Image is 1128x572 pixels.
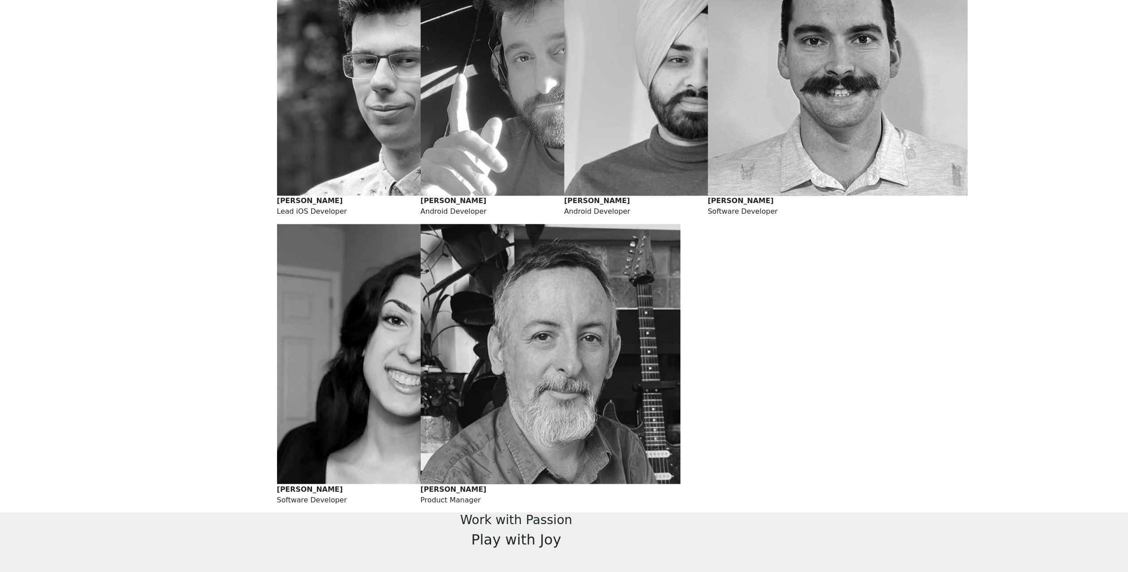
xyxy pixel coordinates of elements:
[277,485,343,493] strong: [PERSON_NAME]
[708,196,851,217] p: Software Developer
[564,196,708,217] p: Android Developer
[421,196,564,217] p: Android Developer
[421,484,564,505] p: Product Manager
[421,224,680,484] img: BrianPhoto.jpg
[277,512,756,527] h3: Work with Passion
[277,531,756,548] h2: Play with Joy
[564,196,630,205] strong: [PERSON_NAME]
[277,196,343,205] strong: [PERSON_NAME]
[277,196,421,217] p: Lead iOS Developer
[421,196,487,205] strong: [PERSON_NAME]
[277,224,537,484] img: AnastasiyaGurevich.jpg
[421,485,487,493] strong: [PERSON_NAME]
[708,196,774,205] strong: [PERSON_NAME]
[277,484,421,505] p: Software Developer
